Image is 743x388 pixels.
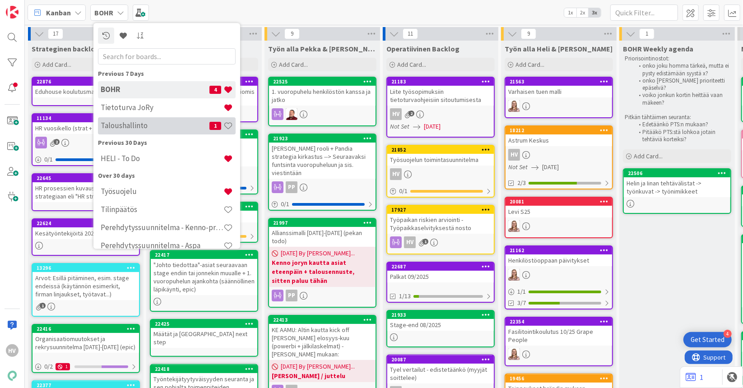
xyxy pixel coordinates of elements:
[391,207,494,213] div: 17927
[510,79,612,85] div: 21563
[268,218,376,308] a: 21997Allianssimalli [DATE]-[DATE] (pekan todo)[DATE] By [PERSON_NAME]...Kenno joryn kautta asiat ...
[387,271,494,282] div: Palkat 09/2025
[33,264,139,272] div: 13296
[284,28,300,39] span: 9
[209,122,221,130] span: 1
[273,79,376,85] div: 22525
[387,319,494,331] div: Stage-end 08/2025
[625,114,729,121] p: Pitkän tähtäimen seuranta:
[33,361,139,372] div: 0/21
[387,356,494,383] div: 20087Tyel vertailut - edistetäänkö (myyjät soittelee)
[506,198,612,206] div: 20081
[37,220,139,226] div: 22624
[386,310,495,347] a: 21933Stage-end 08/2025
[269,316,376,360] div: 22413KE AAMU: Altin kautta kick off [PERSON_NAME] elosyys-kuu (powerbi + jälkilaskelmat) - [PERSO...
[424,122,441,131] span: [DATE]
[150,319,258,357] a: 22425Määtät ja [GEOGRAPHIC_DATA] next step
[32,263,140,317] a: 13296Arvot: Esillä pitäminen, esim. stage endeissä (käytännön esimerkit, firman linjaukset, työta...
[151,259,257,295] div: "Johto tiedottaa"-asiat seuraavaan stage endiin tai jonnekin muualle + 1. vuoropuhelun ajankohta ...
[387,311,494,319] div: 21933
[510,199,612,205] div: 20081
[33,86,139,97] div: Eduhouse koulutusmalli
[390,108,402,120] div: HV
[33,78,139,86] div: 22876
[542,162,559,172] span: [DATE]
[32,77,140,106] a: 22876Eduhouse koulutusmalli
[44,155,53,164] span: 0 / 1
[33,182,139,202] div: HR prosessien kuvaus ja linkkaus strategiaan eli "HR strategia"
[151,328,257,348] div: Määtät ja [GEOGRAPHIC_DATA] next step
[98,69,236,79] div: Previous 7 Days
[387,311,494,331] div: 21933Stage-end 08/2025
[269,290,376,301] div: PP
[506,78,612,97] div: 21563Varhaisen tuen malli
[506,206,612,217] div: Levi S25
[624,169,730,177] div: 22506
[386,44,460,53] span: Operatiivinen Backlog
[390,168,402,180] div: HV
[286,181,297,193] div: PP
[269,143,376,179] div: [PERSON_NAME] rooli + Pandia strategia kirkastus --> Seuraavaksi funtsinta vuoropuheluun ja sis. ...
[397,60,426,69] span: Add Card...
[269,134,376,179] div: 21923[PERSON_NAME] rooli + Pandia strategia kirkastus --> Seuraavaksi funtsinta vuoropuheluun ja ...
[268,77,376,126] a: 225251. vuoropuhelu henkilöstön kanssa ja jatkoJS
[387,236,494,248] div: HV
[155,366,257,372] div: 22418
[19,1,41,12] span: Support
[33,154,139,165] div: 0/1
[56,363,70,370] div: 1
[506,318,612,346] div: 22354Fasilitointikoulutus 10/25 Grape People
[610,5,678,21] input: Quick Filter...
[628,170,730,176] div: 22506
[32,113,140,166] a: 11134HR vuosikello (strat + oper)0/1
[724,330,732,338] div: 4
[387,263,494,282] div: 22687Palkat 09/2025
[506,134,612,146] div: Astrum Keskus
[269,181,376,193] div: PP
[281,362,355,371] span: [DATE] By [PERSON_NAME]...
[273,220,376,226] div: 21997
[37,265,139,271] div: 13296
[691,335,724,344] div: Get Started
[44,362,53,371] span: 0 / 2
[268,44,376,53] span: Työn alla Pekka & Juhani
[634,152,663,160] span: Add Card...
[32,324,140,373] a: 22416Organisaatiomuutokset ja rekrysuunnitelma [DATE]-[DATE] (epic)0/21
[624,177,730,197] div: Helin ja Iinan tehtävälistat -> työnkuvat -> työnimikkeet
[37,326,139,332] div: 22416
[101,154,223,163] h4: HELI - To Do
[151,251,257,295] div: 22417"Johto tiedottaa"-asiat seuraavaan stage endiin tai jonnekin muualle + 1. vuoropuhelun ajank...
[33,272,139,300] div: Arvot: Esillä pitäminen, esim. stage endeissä (käytännön esimerkit, firman linjaukset, työtavat...)
[33,333,139,353] div: Organisaatiomuutokset ja rekrysuunnitelma [DATE]-[DATE] (epic)
[506,220,612,232] div: IH
[32,44,100,53] span: Strateginen backlog
[33,174,139,182] div: 22645
[151,320,257,328] div: 22425
[508,149,520,161] div: HV
[506,286,612,297] div: 1/1
[32,218,140,256] a: 22624Kesätyöntekijöitä 2026 kesäksi?
[387,78,494,86] div: 21183
[508,348,520,360] img: IH
[506,326,612,346] div: Fasilitointikoulutus 10/25 Grape People
[387,86,494,106] div: Liite työsopimuksiin tietoturvaohjeisiin sitoutumisesta
[506,78,612,86] div: 21563
[42,60,71,69] span: Add Card...
[387,78,494,106] div: 21183Liite työsopimuksiin tietoturvaohjeisiin sitoutumisesta
[639,28,655,39] span: 1
[508,220,520,232] img: IH
[634,129,730,143] li: Pitääkö PTS:stä lohkoa jotain tehtäviä korteiksi?
[6,344,19,357] div: HV
[623,168,731,214] a: 22506Helin ja Iinan tehtävälistat -> työnkuvat -> työnimikkeet
[510,247,612,254] div: 21162
[391,79,494,85] div: 21183
[521,28,536,39] span: 9
[506,126,612,146] div: 18212Astrum Keskus
[506,269,612,281] div: IH
[269,134,376,143] div: 21923
[391,312,494,318] div: 21933
[634,92,730,106] li: voiko jonkun kortin heittää vaan mäkeen?
[6,6,19,18] img: Visit kanbanzone.com
[268,134,376,211] a: 21923[PERSON_NAME] rooli + Pandia strategia kirkastus --> Seuraavaksi funtsinta vuoropuheluun ja ...
[387,185,494,197] div: 0/1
